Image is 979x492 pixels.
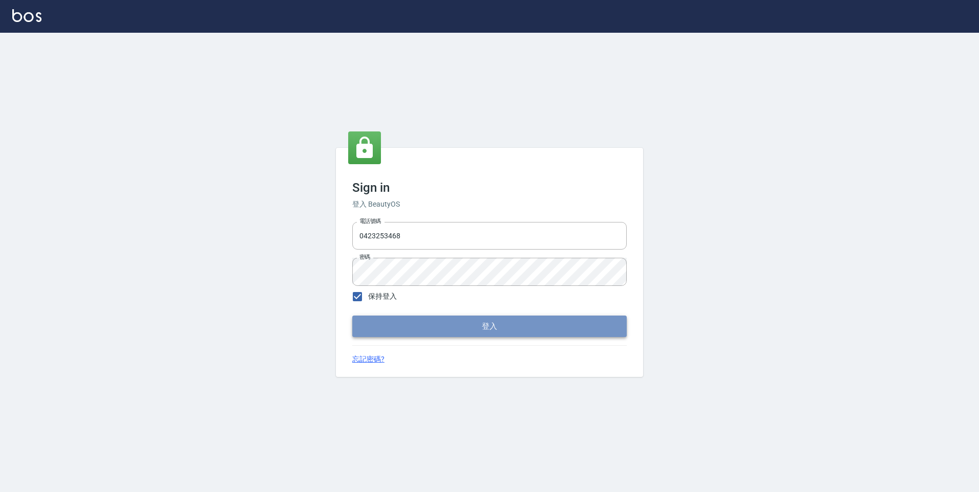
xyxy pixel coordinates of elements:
label: 電話號碼 [359,217,381,225]
label: 密碼 [359,253,370,261]
h3: Sign in [352,181,627,195]
img: Logo [12,9,41,22]
a: 忘記密碼? [352,354,385,365]
span: 保持登入 [368,291,397,302]
button: 登入 [352,316,627,337]
h6: 登入 BeautyOS [352,199,627,210]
